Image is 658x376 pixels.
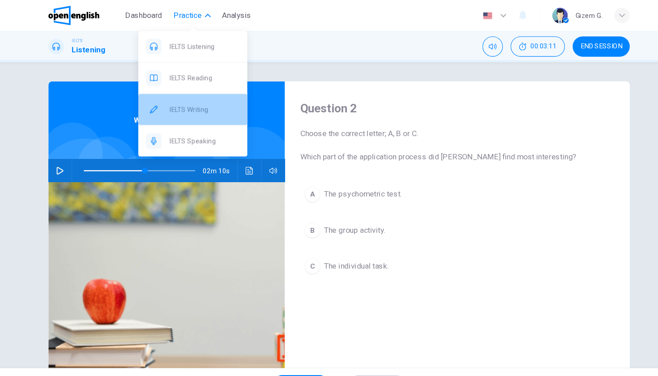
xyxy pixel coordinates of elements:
span: Analysis [221,9,248,20]
span: IELTS Reading [172,67,237,77]
button: Dashboard [128,6,169,22]
span: The individual task. [315,240,375,251]
span: SKIP [281,352,297,364]
div: A [297,172,312,187]
img: Profile picture [526,7,540,21]
div: Mute [461,34,480,52]
h1: Listening [82,41,113,51]
div: C [297,239,312,253]
div: IELTS Speaking [144,116,244,145]
span: IELTS [82,34,92,41]
span: Practice [176,9,202,20]
span: Work Placements [140,106,200,116]
div: IELTS Listening [144,29,244,57]
span: 00:03:11 [506,39,530,47]
h4: Question 2 [293,93,583,107]
span: IELTS Speaking [172,125,237,136]
img: en [461,11,472,18]
span: END SESSION [552,39,590,47]
span: The group activity. [315,207,372,218]
span: 02m 10s [203,147,235,168]
div: Gizem G. [547,9,573,20]
button: Practice [173,6,214,22]
button: 00:03:11 [487,34,538,52]
button: Analysis [218,6,252,22]
span: Dashboard [132,9,166,20]
button: END SESSION [545,34,598,52]
span: IELTS Listening [172,38,237,48]
span: The psychometric test. [315,174,387,185]
span: Choose the correct letter; A, B or C. Which part of the application process did [PERSON_NAME] fin... [293,118,583,150]
div: IELTS Writing [144,87,244,115]
img: OpenEnglish logo [60,5,107,23]
div: B [297,205,312,220]
button: CThe individual task. [293,235,583,257]
a: OpenEnglish logo [60,5,128,23]
button: BThe group activity. [293,201,583,224]
button: AThe psychometric test. [293,168,583,191]
div: IELTS Reading [144,58,244,86]
div: Hide [487,34,538,52]
span: IELTS Writing [172,96,237,107]
button: Click to see the audio transcription [239,147,253,168]
button: SKIP [265,346,322,370]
